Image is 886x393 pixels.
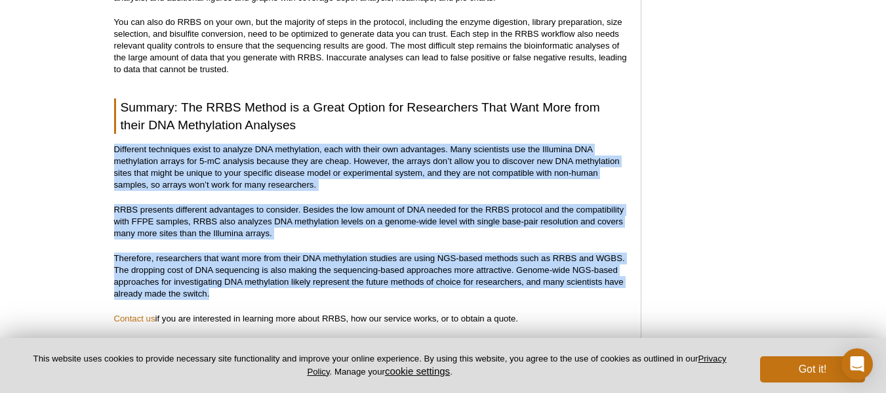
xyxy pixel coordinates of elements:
[841,348,873,380] div: Open Intercom Messenger
[385,365,450,377] button: cookie settings
[114,313,628,325] p: if you are interested in learning more about RRBS, how our service works, or to obtain a quote.
[114,204,628,239] p: RRBS presents different advantages to consider. Besides the low amount of DNA needed for the RRBS...
[307,354,726,376] a: Privacy Policy
[760,356,865,383] button: Got it!
[114,98,628,134] h2: Summary: The RRBS Method is a Great Option for Researchers That Want More from their DNA Methylat...
[21,353,738,378] p: This website uses cookies to provide necessary site functionality and improve your online experie...
[114,314,155,323] a: Contact us
[114,253,628,300] p: Therefore, researchers that want more from their DNA methylation studies are using NGS-based meth...
[114,144,628,191] p: Different techniques exist to analyze DNA methylation, each with their own advantages. Many scien...
[114,16,628,75] p: You can also do RRBS on your own, but the majority of steps in the protocol, including the enzyme...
